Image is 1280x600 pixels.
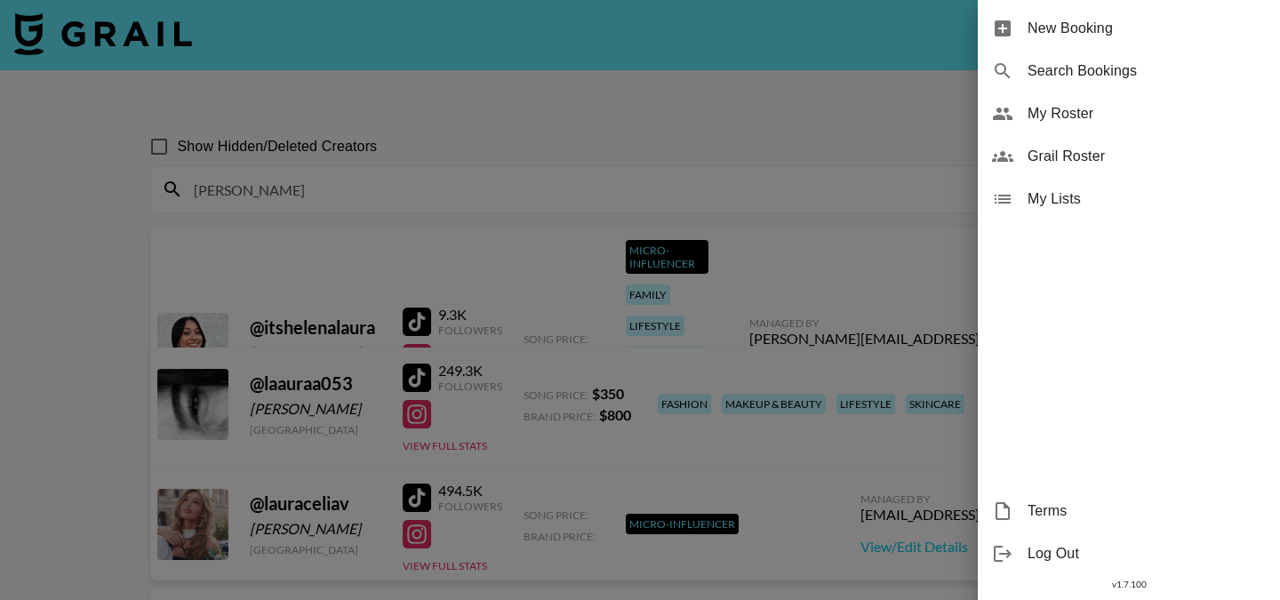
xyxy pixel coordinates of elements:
span: Search Bookings [1028,60,1266,82]
span: My Lists [1028,188,1266,210]
span: Log Out [1028,543,1266,564]
div: New Booking [978,7,1280,50]
div: My Roster [978,92,1280,135]
div: My Lists [978,178,1280,220]
div: Grail Roster [978,135,1280,178]
span: New Booking [1028,18,1266,39]
span: Grail Roster [1028,146,1266,167]
div: Log Out [978,532,1280,575]
span: My Roster [1028,103,1266,124]
div: v 1.7.100 [978,575,1280,594]
div: Search Bookings [978,50,1280,92]
span: Terms [1028,500,1266,522]
div: Terms [978,490,1280,532]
